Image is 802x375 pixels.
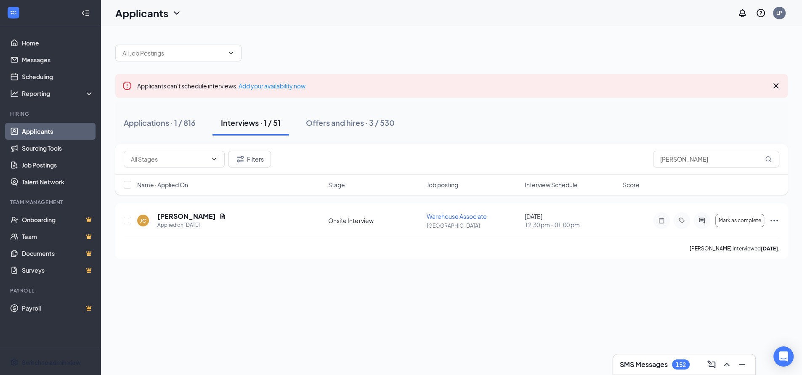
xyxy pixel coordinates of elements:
div: [DATE] [525,212,618,229]
div: Applications · 1 / 816 [124,117,196,128]
p: [PERSON_NAME] interviewed . [690,245,779,252]
div: Switch to admin view [22,358,81,367]
div: 152 [676,361,686,368]
svg: Collapse [81,9,90,17]
button: Filter Filters [228,151,271,168]
div: Reporting [22,89,94,98]
svg: Minimize [737,359,747,370]
div: JC [140,217,146,224]
svg: Settings [10,358,19,367]
span: Warehouse Associate [427,213,487,220]
svg: Ellipses [769,215,779,226]
svg: WorkstreamLogo [9,8,18,17]
svg: Note [656,217,667,224]
svg: ChevronDown [228,50,234,56]
div: Interviews · 1 / 51 [221,117,281,128]
input: Search in interviews [653,151,779,168]
div: Offers and hires · 3 / 530 [306,117,395,128]
a: TeamCrown [22,228,94,245]
a: Talent Network [22,173,94,190]
svg: Cross [771,81,781,91]
div: LP [776,9,782,16]
span: Interview Schedule [525,181,578,189]
div: Applied on [DATE] [157,221,226,229]
p: [GEOGRAPHIC_DATA] [427,222,520,229]
span: Applicants can't schedule interviews. [137,82,305,90]
svg: MagnifyingGlass [765,156,772,162]
svg: ComposeMessage [706,359,717,370]
a: Scheduling [22,68,94,85]
svg: ChevronDown [172,8,182,18]
svg: ActiveChat [697,217,707,224]
h3: SMS Messages [620,360,668,369]
svg: Filter [235,154,245,164]
span: Name · Applied On [137,181,188,189]
button: Minimize [735,358,749,371]
svg: Document [219,213,226,220]
svg: Analysis [10,89,19,98]
div: Hiring [10,110,92,117]
a: Job Postings [22,157,94,173]
a: Messages [22,51,94,68]
span: Stage [328,181,345,189]
input: All Job Postings [122,48,224,58]
svg: ChevronUp [722,359,732,370]
span: Job posting [427,181,458,189]
div: Onsite Interview [328,216,421,225]
span: Mark as complete [718,218,761,223]
button: Mark as complete [715,214,764,227]
a: SurveysCrown [22,262,94,279]
svg: Notifications [737,8,747,18]
input: All Stages [131,154,207,164]
h5: [PERSON_NAME] [157,212,216,221]
a: Home [22,35,94,51]
button: ComposeMessage [705,358,718,371]
h1: Applicants [115,6,168,20]
a: PayrollCrown [22,300,94,316]
a: OnboardingCrown [22,211,94,228]
div: Open Intercom Messenger [773,346,794,367]
div: Team Management [10,199,92,206]
svg: QuestionInfo [756,8,766,18]
a: Applicants [22,123,94,140]
button: ChevronUp [720,358,733,371]
span: Score [623,181,640,189]
svg: Error [122,81,132,91]
svg: Tag [677,217,687,224]
b: [DATE] [761,245,778,252]
span: 12:30 pm - 01:00 pm [525,221,618,229]
a: DocumentsCrown [22,245,94,262]
a: Sourcing Tools [22,140,94,157]
svg: ChevronDown [211,156,218,162]
div: Payroll [10,287,92,294]
a: Add your availability now [239,82,305,90]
